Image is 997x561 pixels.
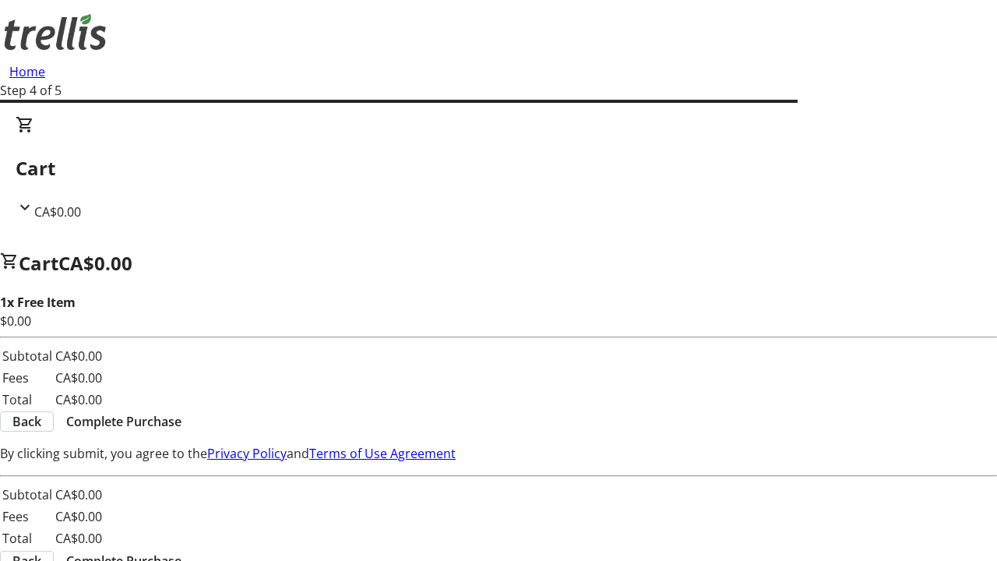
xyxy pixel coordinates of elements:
[2,368,53,388] td: Fees
[55,528,103,549] td: CA$0.00
[55,346,103,366] td: CA$0.00
[66,412,181,431] span: Complete Purchase
[207,445,287,462] a: Privacy Policy
[16,154,981,182] h2: Cart
[12,412,41,431] span: Back
[55,485,103,505] td: CA$0.00
[58,250,132,276] span: CA$0.00
[309,445,456,462] a: Terms of Use Agreement
[34,203,81,221] span: CA$0.00
[2,528,53,549] td: Total
[19,250,58,276] span: Cart
[55,390,103,410] td: CA$0.00
[2,346,53,366] td: Subtotal
[55,506,103,527] td: CA$0.00
[2,390,53,410] td: Total
[16,115,981,221] div: CartCA$0.00
[2,485,53,505] td: Subtotal
[2,506,53,527] td: Fees
[55,368,103,388] td: CA$0.00
[54,412,194,431] button: Complete Purchase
